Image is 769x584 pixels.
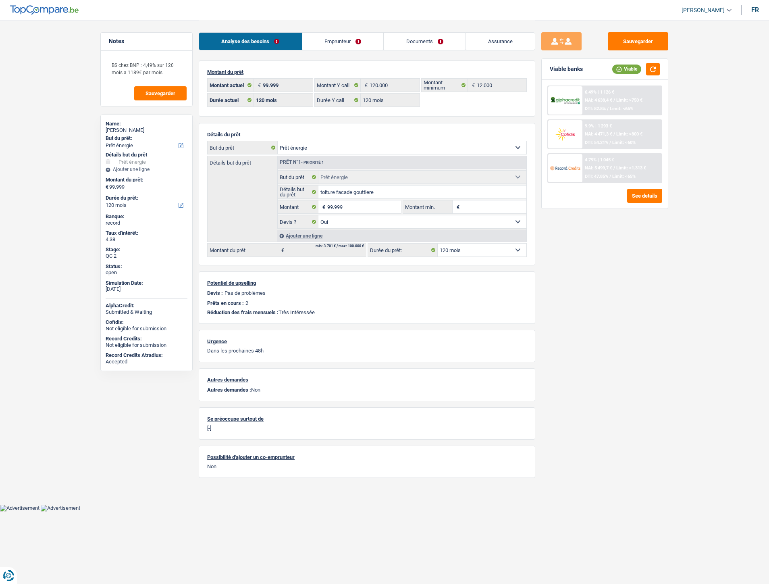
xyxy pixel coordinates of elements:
[207,387,251,393] span: Autres demandes :
[207,338,527,344] p: Urgence
[613,165,615,171] span: /
[106,127,187,133] div: [PERSON_NAME]
[403,200,452,213] label: Montant min.
[609,174,611,179] span: /
[585,174,608,179] span: DTI: 47.85%
[616,165,646,171] span: Limit: >1.313 €
[106,319,187,325] div: Cofidis:
[585,140,608,145] span: DTI: 54.21%
[106,135,186,142] label: But du prêt:
[106,167,187,172] div: Ajouter une ligne
[207,416,527,422] p: Se préoccupe surtout de
[550,66,583,73] div: Viable banks
[609,140,611,145] span: /
[106,213,187,220] div: Banque:
[607,106,609,111] span: /
[208,156,277,165] label: Détails but du prêt
[207,387,527,393] p: Non
[106,359,187,365] div: Accepted
[207,348,527,354] p: Dans les prochaines 48h
[315,94,361,106] label: Durée Y call
[208,94,254,106] label: Durée actuel
[106,269,187,276] div: open
[207,425,527,431] p: [-]
[106,302,187,309] div: AlphaCredit:
[585,165,612,171] span: NAI: 5 499,7 €
[106,325,187,332] div: Not eligible for submission
[106,220,187,226] div: record
[106,236,187,243] div: 4.38
[106,352,187,359] div: Record Credits Atradius:
[199,33,302,50] a: Analyse des besoins
[106,342,187,348] div: Not eligible for submission
[316,244,364,248] div: min: 3.701 € / max: 100.000 €
[301,160,324,165] span: - Priorité 1
[106,280,187,286] div: Simulation Date:
[612,140,636,145] span: Limit: <60%
[675,4,732,17] a: [PERSON_NAME]
[302,33,384,50] a: Emprunteur
[106,336,187,342] div: Record Credits:
[109,38,184,45] h5: Notes
[106,121,187,127] div: Name:
[106,309,187,315] div: Submitted & Waiting
[278,215,318,228] label: Devis ?
[550,96,580,105] img: AlphaCredit
[208,244,277,257] label: Montant du prêt
[318,200,327,213] span: €
[106,177,186,183] label: Montant du prêt:
[106,246,187,253] div: Stage:
[616,98,642,103] span: Limit: >750 €
[207,131,527,138] p: Détails du prêt
[278,160,326,165] div: Prêt n°1
[254,79,263,92] span: €
[585,98,612,103] span: NAI: 4 638,4 €
[613,131,615,137] span: /
[207,300,244,306] p: Prêts en cours :
[207,309,527,315] p: Très Intéressée
[207,454,527,460] p: Possibilité d'ajouter un co-emprunteur
[315,79,361,92] label: Montant Y call
[585,157,614,163] div: 4.79% | 1 045 €
[207,309,279,315] span: Réduction des frais mensuels :
[207,463,527,469] p: Non
[207,290,223,296] p: Devis :
[682,7,725,14] span: [PERSON_NAME]
[610,106,633,111] span: Limit: <65%
[751,6,759,14] div: fr
[422,79,468,92] label: Montant minimum
[106,195,186,201] label: Durée du prêt:
[41,505,80,511] img: Advertisement
[106,152,187,158] div: Détails but du prêt
[278,171,318,184] label: But du prêt
[207,280,527,286] p: Potentiel de upselling
[207,377,527,383] p: Autres demandes
[585,90,614,95] div: 6.49% | 1 126 €
[145,91,175,96] span: Sauvegarder
[208,141,278,154] label: But du prêt
[608,32,668,50] button: Sauvegarder
[616,131,642,137] span: Limit: >800 €
[468,79,477,92] span: €
[224,290,266,296] p: Pas de problèmes
[612,65,641,73] div: Viable
[384,33,466,50] a: Documents
[245,300,248,306] p: 2
[361,79,370,92] span: €
[277,230,526,242] div: Ajouter une ligne
[106,184,108,190] span: €
[208,79,254,92] label: Montant actuel
[550,161,580,175] img: Record Credits
[106,253,187,259] div: QC 2
[106,286,187,292] div: [DATE]
[585,123,612,129] div: 9.9% | 1 293 €
[106,263,187,270] div: Status:
[278,200,318,213] label: Montant
[278,186,318,198] label: Détails but du prêt
[612,174,636,179] span: Limit: <65%
[613,98,615,103] span: /
[453,200,461,213] span: €
[627,189,662,203] button: See details
[466,33,535,50] a: Assurance
[585,106,606,111] span: DTI: 52.5%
